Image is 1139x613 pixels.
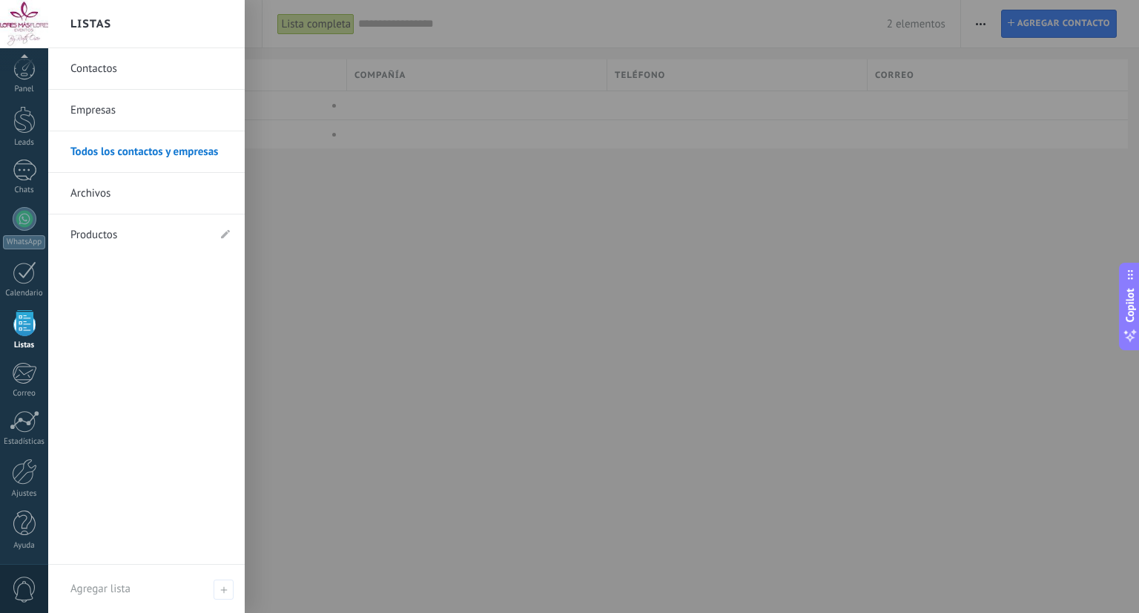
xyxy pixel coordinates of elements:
[3,186,46,195] div: Chats
[214,580,234,600] span: Agregar lista
[3,138,46,148] div: Leads
[3,489,46,499] div: Ajustes
[3,437,46,447] div: Estadísticas
[70,173,230,214] a: Archivos
[3,85,46,94] div: Panel
[70,90,230,131] a: Empresas
[3,341,46,350] div: Listas
[70,582,131,596] span: Agregar lista
[3,541,46,551] div: Ayuda
[3,389,46,399] div: Correo
[3,289,46,298] div: Calendario
[70,131,230,173] a: Todos los contactos y empresas
[1123,289,1138,323] span: Copilot
[70,1,111,47] h2: Listas
[70,48,230,90] a: Contactos
[3,235,45,249] div: WhatsApp
[70,214,208,256] a: Productos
